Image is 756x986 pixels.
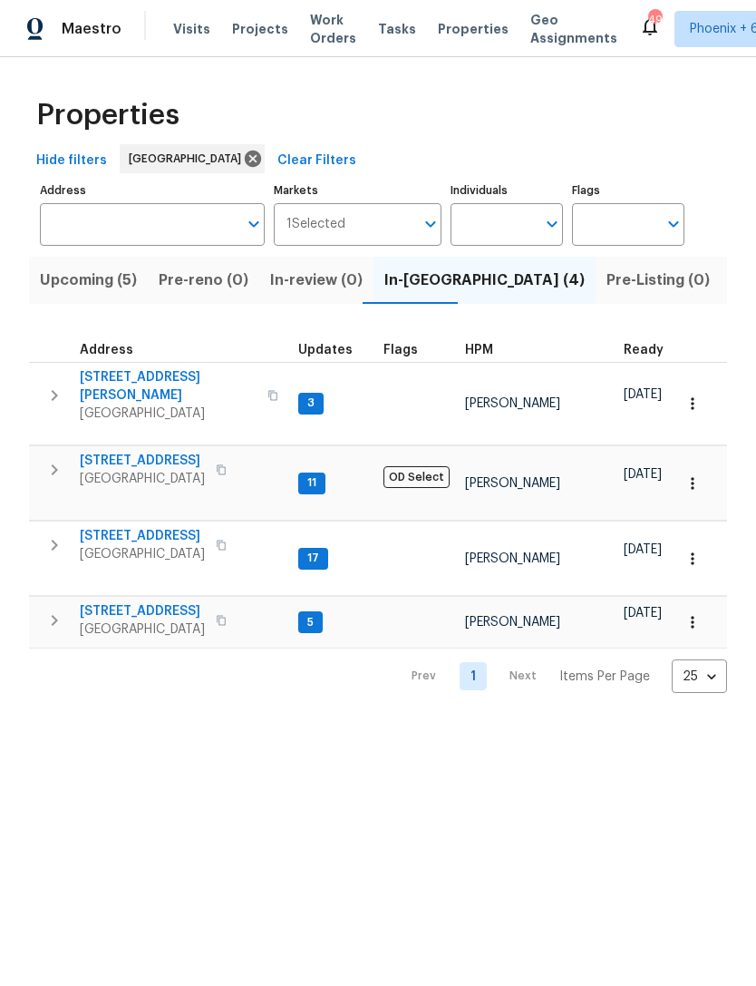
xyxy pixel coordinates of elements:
span: Clear Filters [277,150,356,172]
span: 17 [300,551,326,566]
div: Earliest renovation start date (first business day after COE or Checkout) [624,344,680,356]
span: [STREET_ADDRESS] [80,602,205,620]
span: [GEOGRAPHIC_DATA] [80,620,205,639]
span: [STREET_ADDRESS] [80,452,205,470]
span: In-review (0) [270,268,363,293]
span: Upcoming (5) [40,268,137,293]
span: [DATE] [624,607,662,620]
span: In-[GEOGRAPHIC_DATA] (4) [384,268,585,293]
span: Pre-Listing (0) [606,268,710,293]
span: Properties [36,106,179,124]
label: Flags [572,185,684,196]
span: [STREET_ADDRESS][PERSON_NAME] [80,368,257,405]
span: 3 [300,395,322,411]
span: [DATE] [624,388,662,401]
div: 49 [648,11,661,29]
label: Address [40,185,265,196]
span: [GEOGRAPHIC_DATA] [129,150,248,168]
p: Items Per Page [559,668,650,686]
span: Properties [438,20,509,38]
button: Open [241,211,267,237]
div: [GEOGRAPHIC_DATA] [120,144,265,173]
span: [STREET_ADDRESS] [80,527,205,545]
span: Visits [173,20,210,38]
span: HPM [465,344,493,356]
span: 1 Selected [286,217,345,232]
span: Tasks [378,23,416,35]
span: [GEOGRAPHIC_DATA] [80,545,205,563]
span: [GEOGRAPHIC_DATA] [80,470,205,488]
span: [GEOGRAPHIC_DATA] [80,405,257,423]
span: [DATE] [624,468,662,481]
span: [PERSON_NAME] [465,397,560,410]
span: OD Select [383,466,450,488]
span: Projects [232,20,288,38]
span: [PERSON_NAME] [465,477,560,490]
button: Open [418,211,443,237]
span: Hide filters [36,150,107,172]
nav: Pagination Navigation [394,659,727,693]
button: Clear Filters [270,144,363,178]
span: 5 [300,615,321,630]
div: 25 [672,653,727,700]
span: Address [80,344,133,356]
span: 11 [300,475,324,491]
span: Ready [624,344,664,356]
span: Pre-reno (0) [159,268,248,293]
label: Individuals [451,185,563,196]
span: [PERSON_NAME] [465,616,560,629]
span: Geo Assignments [530,11,617,47]
button: Hide filters [29,144,114,178]
span: Maestro [62,20,121,38]
span: [PERSON_NAME] [465,552,560,565]
span: Updates [298,344,353,356]
a: Goto page 1 [460,662,487,690]
span: [DATE] [624,543,662,556]
span: Work Orders [310,11,356,47]
label: Markets [274,185,442,196]
button: Open [661,211,686,237]
button: Open [539,211,565,237]
span: Flags [383,344,418,356]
